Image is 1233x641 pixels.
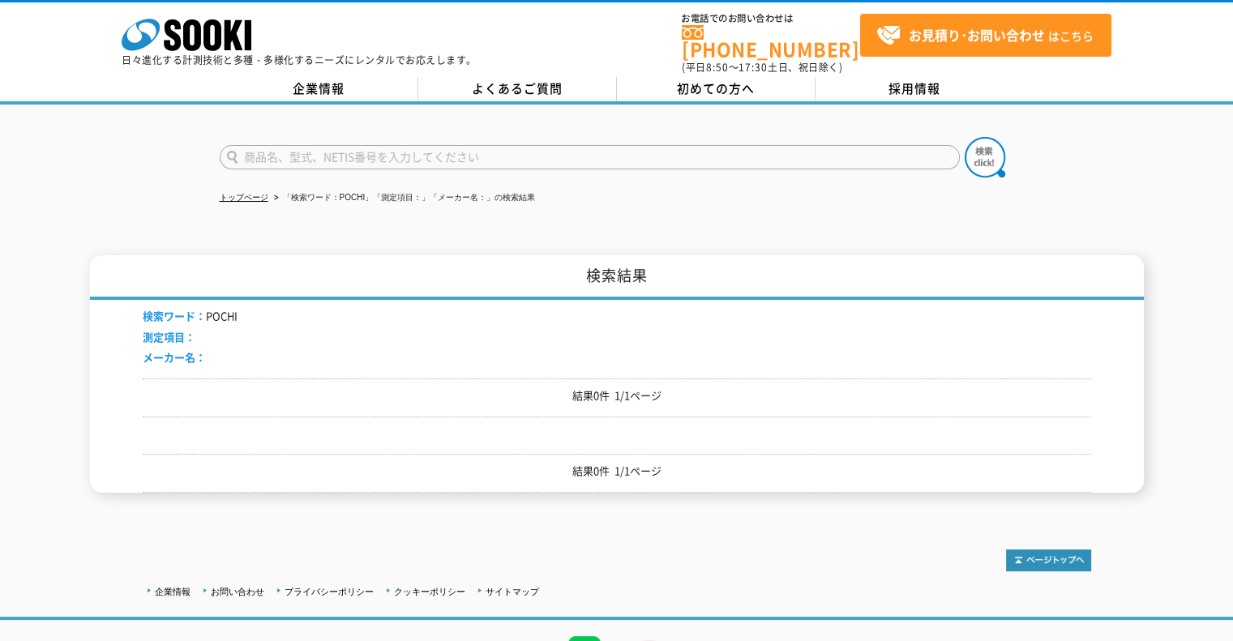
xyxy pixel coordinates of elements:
span: はこちら [876,24,1094,48]
a: 採用情報 [816,77,1014,101]
a: [PHONE_NUMBER] [682,25,860,58]
a: お問い合わせ [211,587,264,596]
a: サイトマップ [486,587,539,596]
a: お見積り･お問い合わせはこちら [860,14,1111,57]
span: 検索ワード： [143,308,206,323]
li: POCHI [143,308,238,325]
img: btn_search.png [965,137,1005,177]
p: 結果0件 1/1ページ [143,387,1091,404]
span: (平日 ～ 土日、祝日除く) [682,60,842,75]
span: メーカー名： [143,349,206,365]
span: 17:30 [739,60,768,75]
img: トップページへ [1006,549,1091,571]
p: 結果0件 1/1ページ [143,463,1091,480]
strong: お見積り･お問い合わせ [909,25,1045,45]
a: 初めての方へ [617,77,816,101]
li: 「検索ワード：POCHI」「測定項目：」「メーカー名：」の検索結果 [271,190,536,207]
span: お電話でのお問い合わせは [682,14,860,24]
input: 商品名、型式、NETIS番号を入力してください [220,145,960,169]
span: 測定項目： [143,329,195,344]
a: クッキーポリシー [394,587,465,596]
a: よくあるご質問 [418,77,617,101]
span: 初めての方へ [677,79,755,97]
h1: 検索結果 [90,255,1144,300]
a: 企業情報 [155,587,191,596]
a: プライバシーポリシー [285,587,374,596]
a: トップページ [220,193,268,202]
span: 8:50 [706,60,729,75]
p: 日々進化する計測技術と多種・多様化するニーズにレンタルでお応えします。 [122,55,477,65]
a: 企業情報 [220,77,418,101]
